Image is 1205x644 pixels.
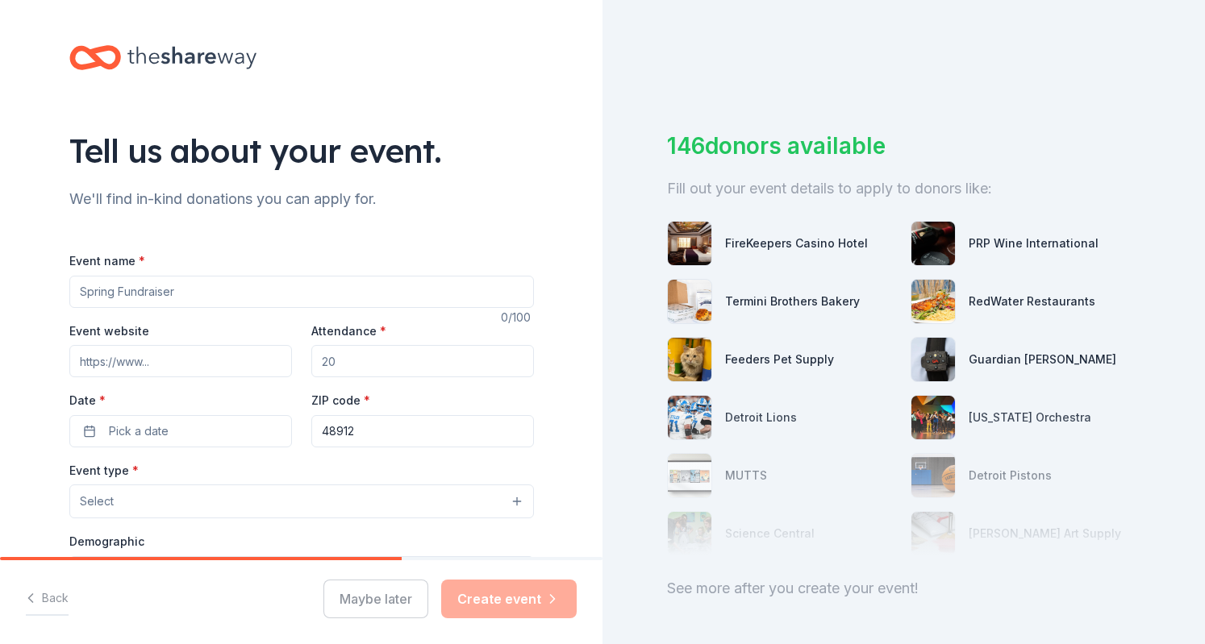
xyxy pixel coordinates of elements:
input: 12345 (U.S. only) [311,415,534,447]
label: Event type [69,463,139,479]
div: 0 /100 [501,308,534,327]
img: photo for Feeders Pet Supply [668,338,711,381]
img: photo for FireKeepers Casino Hotel [668,222,711,265]
label: Event name [69,253,145,269]
button: Pick a date [69,415,292,447]
input: 20 [311,345,534,377]
span: Pick a date [109,422,169,441]
div: Tell us about your event. [69,128,534,173]
img: photo for Guardian Angel Device [911,338,955,381]
div: RedWater Restaurants [969,292,1095,311]
img: photo for PRP Wine International [911,222,955,265]
div: We'll find in-kind donations you can apply for. [69,186,534,212]
div: PRP Wine International [969,234,1099,253]
img: photo for RedWater Restaurants [911,280,955,323]
input: Spring Fundraiser [69,276,534,308]
label: Attendance [311,323,386,339]
label: Event website [69,323,149,339]
input: https://www... [69,345,292,377]
div: Fill out your event details to apply to donors like: [667,176,1140,202]
button: Select [69,484,534,518]
label: Demographic [69,534,144,550]
div: See more after you create your event! [667,575,1140,601]
div: Guardian [PERSON_NAME] [969,350,1116,369]
div: 146 donors available [667,129,1140,163]
label: Date [69,393,292,409]
img: photo for Termini Brothers Bakery [668,280,711,323]
div: FireKeepers Casino Hotel [725,234,868,253]
label: ZIP code [311,393,370,409]
button: Select [69,556,534,590]
div: Feeders Pet Supply [725,350,834,369]
div: Termini Brothers Bakery [725,292,860,311]
span: Select [80,492,114,511]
